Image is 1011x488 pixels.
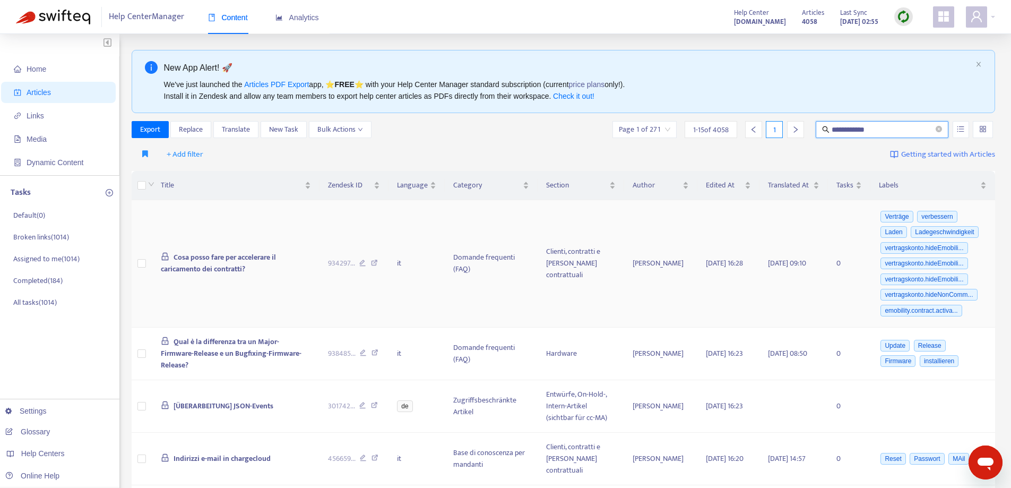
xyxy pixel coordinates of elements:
[309,121,371,138] button: Bulk Actionsdown
[161,401,169,409] span: lock
[152,171,319,200] th: Title
[706,179,742,191] span: Edited At
[132,121,169,138] button: Export
[161,337,169,345] span: lock
[766,121,783,138] div: 1
[734,16,786,28] strong: [DOMAIN_NAME]
[167,148,203,161] span: + Add filter
[208,14,215,21] span: book
[768,452,806,465] span: [DATE] 14:57
[164,61,972,74] div: New App Alert! 🚀
[27,88,51,97] span: Articles
[21,449,65,458] span: Help Centers
[633,179,681,191] span: Author
[109,7,184,27] span: Help Center Manager
[170,121,211,138] button: Replace
[897,10,910,23] img: sync.dc5367851b00ba804db3.png
[161,252,169,261] span: lock
[14,112,21,119] span: link
[911,226,978,238] span: Ladegeschwindigkeit
[13,210,45,221] p: Default ( 0 )
[358,127,363,132] span: down
[14,89,21,96] span: account-book
[445,328,538,380] td: Domande frequenti (FAQ)
[734,15,786,28] a: [DOMAIN_NAME]
[880,258,967,269] span: vertragskonto.hideEmobili...
[222,124,250,135] span: Translate
[14,159,21,166] span: container
[624,380,698,433] td: [PERSON_NAME]
[27,158,83,167] span: Dynamic Content
[880,305,962,316] span: emobility.contract.activa...
[836,179,853,191] span: Tasks
[397,179,428,191] span: Language
[880,242,967,254] span: vertragskonto.hideEmobili...
[706,347,743,359] span: [DATE] 16:23
[624,171,698,200] th: Author
[624,200,698,328] td: [PERSON_NAME]
[174,400,273,412] span: [ÜBERARBEITUNG] JSON-Events
[828,171,870,200] th: Tasks
[840,16,878,28] strong: [DATE] 02:55
[14,65,21,73] span: home
[750,126,757,133] span: left
[213,121,258,138] button: Translate
[917,211,957,222] span: verbessern
[879,179,978,191] span: Labels
[802,16,817,28] strong: 4058
[164,79,972,102] div: We've just launched the app, ⭐ ⭐️ with your Help Center Manager standard subscription (current on...
[140,124,160,135] span: Export
[11,186,31,199] p: Tasks
[948,453,969,465] span: MAil
[920,355,958,367] span: installieren
[936,126,942,132] span: close-circle
[145,61,158,74] span: info-circle
[553,92,594,100] a: Check it out!
[880,340,910,352] span: Update
[975,61,982,68] button: close
[106,189,113,196] span: plus-circle
[901,149,995,161] span: Getting started with Articles
[953,121,969,138] button: unordered-list
[914,340,946,352] span: Release
[14,135,21,143] span: file-image
[161,336,301,371] span: Qual è la differenza tra un Major-Firmware-Release e un Bugfixing-Firmware-Release?
[910,453,944,465] span: Passwort
[969,446,1003,480] iframe: Schaltfläche zum Öffnen des Messaging-Fensters
[27,65,46,73] span: Home
[13,297,57,308] p: All tasks ( 1014 )
[828,328,870,380] td: 0
[880,226,906,238] span: Laden
[13,275,63,286] p: Completed ( 184 )
[334,80,354,89] b: FREE
[328,453,356,465] span: 456659 ...
[27,112,44,120] span: Links
[880,355,915,367] span: Firmware
[269,124,298,135] span: New Task
[768,179,811,191] span: Translated At
[179,124,203,135] span: Replace
[208,13,248,22] span: Content
[328,348,356,359] span: 938485 ...
[397,400,412,412] span: de
[802,7,824,19] span: Articles
[161,251,276,275] span: Cosa posso fare per accelerare il caricamento dei contratti?
[388,328,445,380] td: it
[624,328,698,380] td: [PERSON_NAME]
[538,171,624,200] th: Section
[328,258,355,269] span: 934297 ...
[445,380,538,433] td: Zugriffsbeschränkte Artikel
[27,135,47,143] span: Media
[706,452,744,465] span: [DATE] 16:20
[768,257,806,269] span: [DATE] 09:10
[828,433,870,485] td: 0
[159,146,211,163] button: + Add filter
[828,380,870,433] td: 0
[16,10,90,24] img: Swifteq
[5,427,50,436] a: Glossary
[5,407,47,415] a: Settings
[880,273,967,285] span: vertragskonto.hideEmobili...
[706,257,743,269] span: [DATE] 16:28
[880,453,905,465] span: Reset
[388,433,445,485] td: it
